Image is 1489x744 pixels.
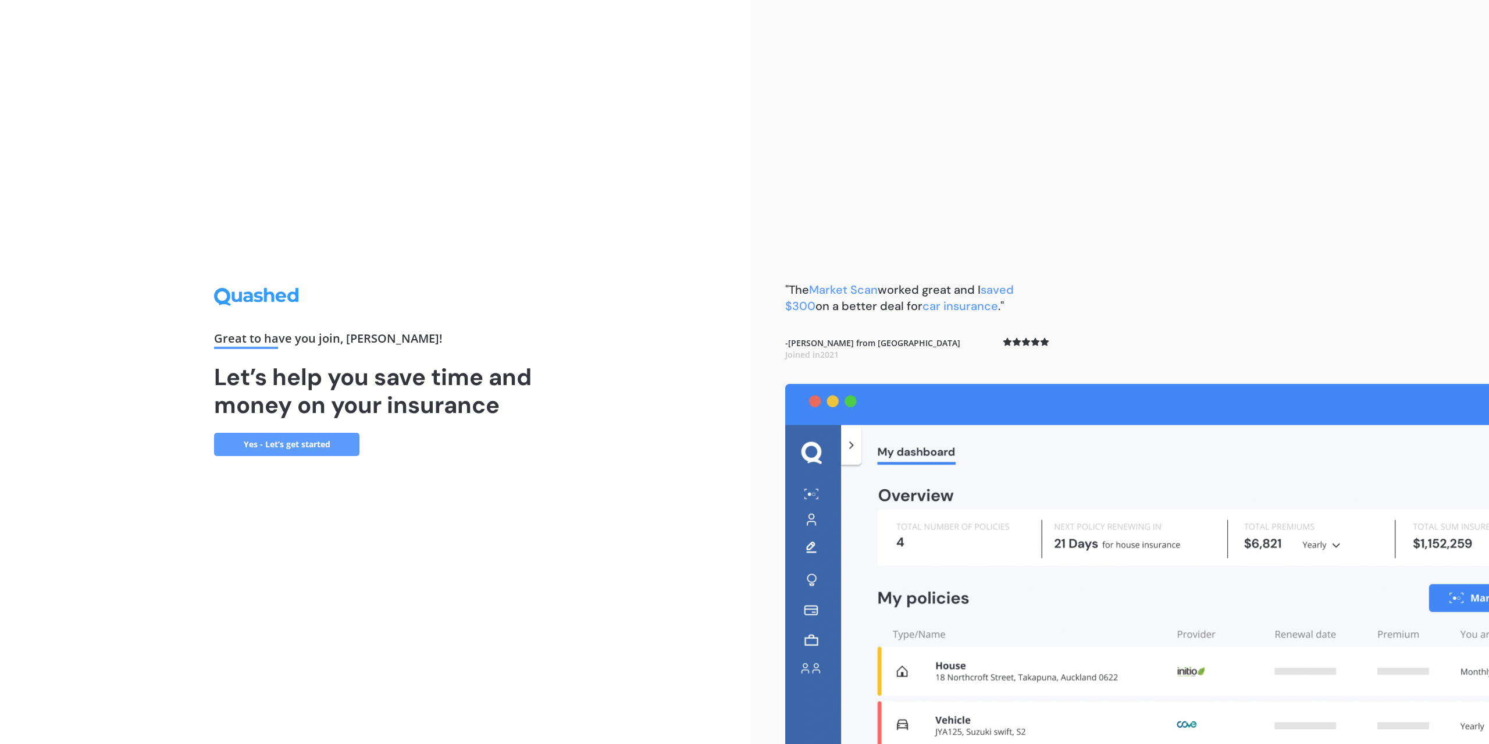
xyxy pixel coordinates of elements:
h1: Let’s help you save time and money on your insurance [214,363,536,419]
span: Joined in 2021 [785,349,839,360]
img: dashboard.webp [785,384,1489,744]
span: saved $300 [785,282,1014,314]
div: Great to have you join , [PERSON_NAME] ! [214,333,536,349]
a: Yes - Let’s get started [214,433,359,456]
b: - [PERSON_NAME] from [GEOGRAPHIC_DATA] [785,337,960,360]
span: car insurance [922,298,998,314]
span: Market Scan [809,282,878,297]
b: "The worked great and I on a better deal for ." [785,282,1014,314]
